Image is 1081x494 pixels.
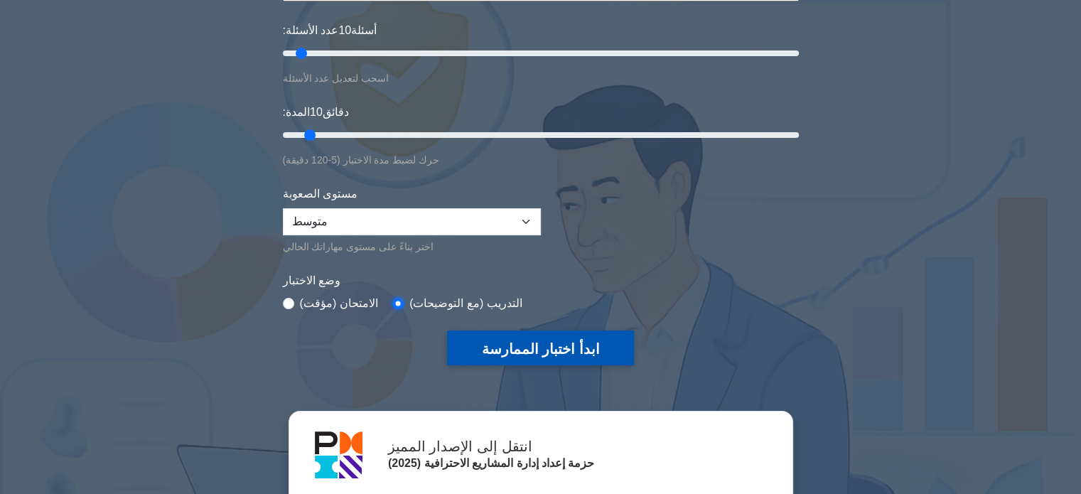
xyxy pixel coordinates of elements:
font: 10 [338,24,351,36]
font: 10 [310,106,323,118]
font: اختر بناءً على مستوى مهاراتك الحالي [283,241,434,252]
font: ابدأ اختبار الممارسة [481,341,599,357]
font: وضع الاختبار [283,274,340,286]
font: الامتحان (مؤقت) [300,297,378,309]
font: مستوى الصعوبة [283,188,357,200]
font: المدة: [283,106,310,118]
button: ابدأ اختبار الممارسة [447,331,633,365]
font: عدد الأسئلة: [283,24,339,36]
font: حرك لضبط مدة الاختبار (5-120 دقيقة) [283,154,440,166]
font: اسحب لتعديل عدد الأسئلة [283,73,389,84]
font: دقائق [323,106,349,118]
font: التدريب (مع التوضيحات) [409,297,522,309]
font: أسئلة [351,24,377,36]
